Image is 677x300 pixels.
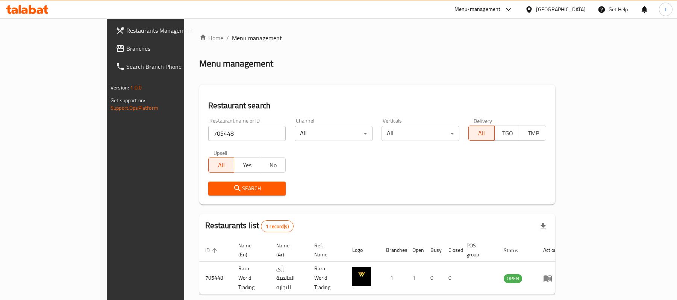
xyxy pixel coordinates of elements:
[665,5,666,14] span: t
[308,262,346,295] td: Raza World Trading
[504,274,522,283] span: OPEN
[382,126,459,141] div: All
[126,26,214,35] span: Restaurants Management
[232,262,270,295] td: Raza World Trading
[504,246,528,255] span: Status
[212,160,232,171] span: All
[111,83,129,92] span: Version:
[406,239,424,262] th: Open
[380,262,406,295] td: 1
[442,262,460,295] td: 0
[346,239,380,262] th: Logo
[424,262,442,295] td: 0
[276,241,299,259] span: Name (Ar)
[111,95,145,105] span: Get support on:
[260,158,286,173] button: No
[474,118,492,123] label: Delivery
[126,44,214,53] span: Branches
[424,239,442,262] th: Busy
[263,160,283,171] span: No
[111,103,158,113] a: Support.OpsPlatform
[466,241,489,259] span: POS group
[214,150,227,155] label: Upsell
[314,241,337,259] span: Ref. Name
[352,267,371,286] img: Raza World Trading
[226,33,229,42] li: /
[270,262,308,295] td: رزى العالمية للتجارة
[494,126,521,141] button: TGO
[523,128,543,139] span: TMP
[208,100,546,111] h2: Restaurant search
[234,158,260,173] button: Yes
[199,239,563,295] table: enhanced table
[126,62,214,71] span: Search Branch Phone
[208,158,235,173] button: All
[520,126,546,141] button: TMP
[380,239,406,262] th: Branches
[537,239,563,262] th: Action
[261,220,294,232] div: Total records count
[110,58,220,76] a: Search Branch Phone
[238,241,261,259] span: Name (En)
[208,182,286,195] button: Search
[406,262,424,295] td: 1
[295,126,373,141] div: All
[468,126,495,141] button: All
[454,5,501,14] div: Menu-management
[498,128,518,139] span: TGO
[237,160,257,171] span: Yes
[214,184,280,193] span: Search
[110,39,220,58] a: Branches
[110,21,220,39] a: Restaurants Management
[536,5,586,14] div: [GEOGRAPHIC_DATA]
[442,239,460,262] th: Closed
[472,128,492,139] span: All
[199,58,273,70] h2: Menu management
[205,220,294,232] h2: Restaurants list
[261,223,293,230] span: 1 record(s)
[543,274,557,283] div: Menu
[199,33,555,42] nav: breadcrumb
[534,217,552,235] div: Export file
[205,246,220,255] span: ID
[130,83,142,92] span: 1.0.0
[208,126,286,141] input: Search for restaurant name or ID..
[232,33,282,42] span: Menu management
